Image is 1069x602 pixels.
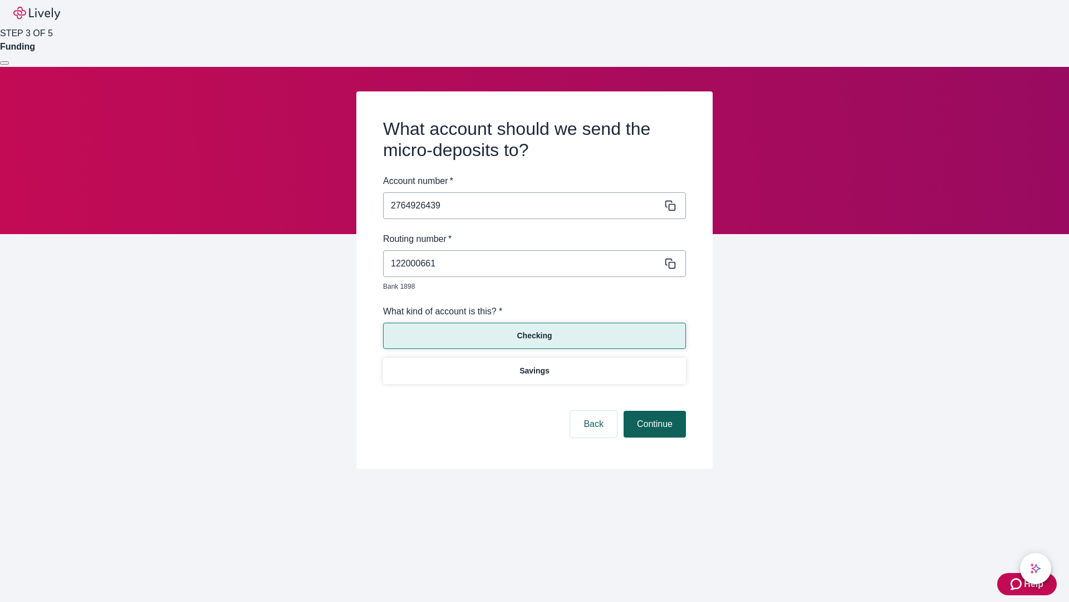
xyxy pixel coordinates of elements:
[383,232,452,246] label: Routing number
[517,330,552,342] p: Checking
[383,174,453,188] label: Account number
[1030,563,1041,574] svg: Lively AI Assistant
[665,258,676,269] svg: Copy to clipboard
[383,118,686,161] h2: What account should we send the micro-deposits to?
[1024,577,1043,591] span: Help
[1020,553,1051,584] button: chat
[383,358,686,384] button: Savings
[570,411,617,438] button: Back
[624,411,686,438] button: Continue
[519,365,550,377] p: Savings
[665,200,676,211] svg: Copy to clipboard
[663,198,678,213] button: Copy message content to clipboard
[13,7,60,20] img: Lively
[383,305,502,318] label: What kind of account is this? *
[383,323,686,349] button: Checking
[1011,577,1024,591] svg: Zendesk support icon
[663,256,678,271] button: Copy message content to clipboard
[383,281,678,292] p: Bank 1898
[997,573,1057,595] button: Zendesk support iconHelp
